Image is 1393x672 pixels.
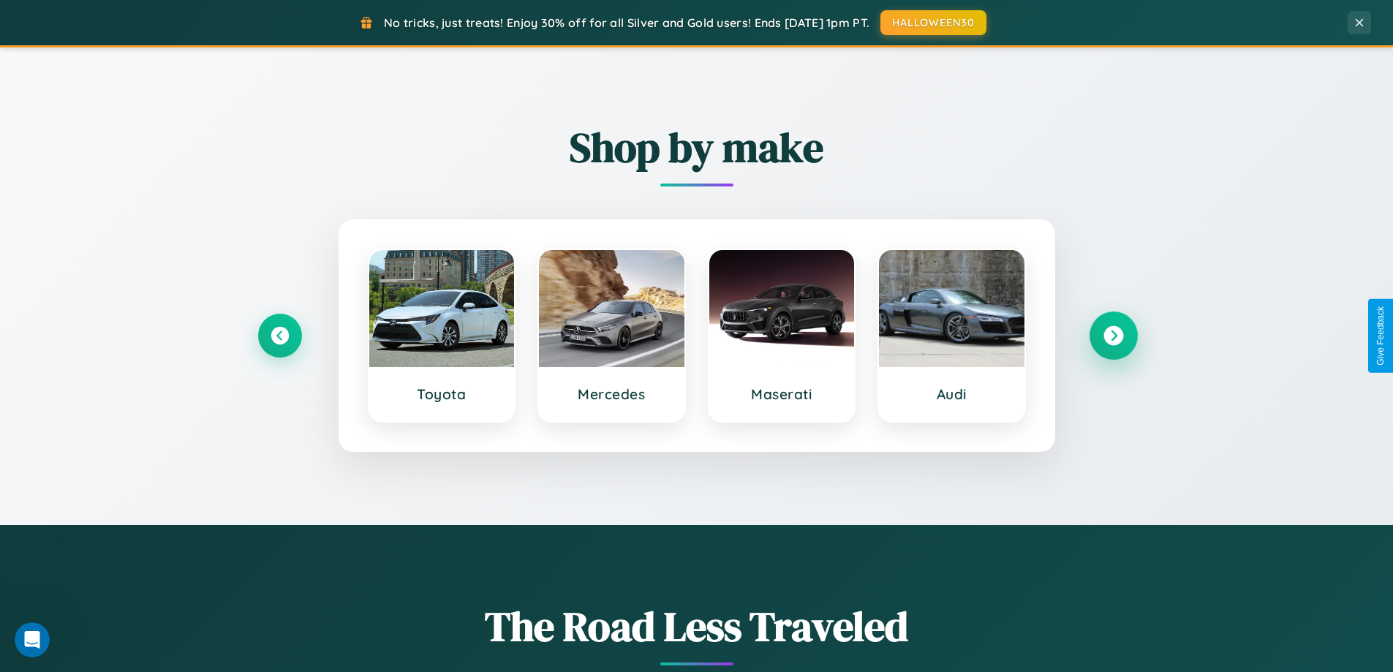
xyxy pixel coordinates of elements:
h1: The Road Less Traveled [258,598,1136,654]
iframe: Intercom live chat [15,622,50,657]
h3: Toyota [384,385,500,403]
h3: Audi [894,385,1010,403]
h3: Maserati [724,385,840,403]
h3: Mercedes [554,385,670,403]
h2: Shop by make [258,119,1136,175]
span: No tricks, just treats! Enjoy 30% off for all Silver and Gold users! Ends [DATE] 1pm PT. [384,15,869,30]
button: HALLOWEEN30 [880,10,986,35]
div: Give Feedback [1375,306,1386,366]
